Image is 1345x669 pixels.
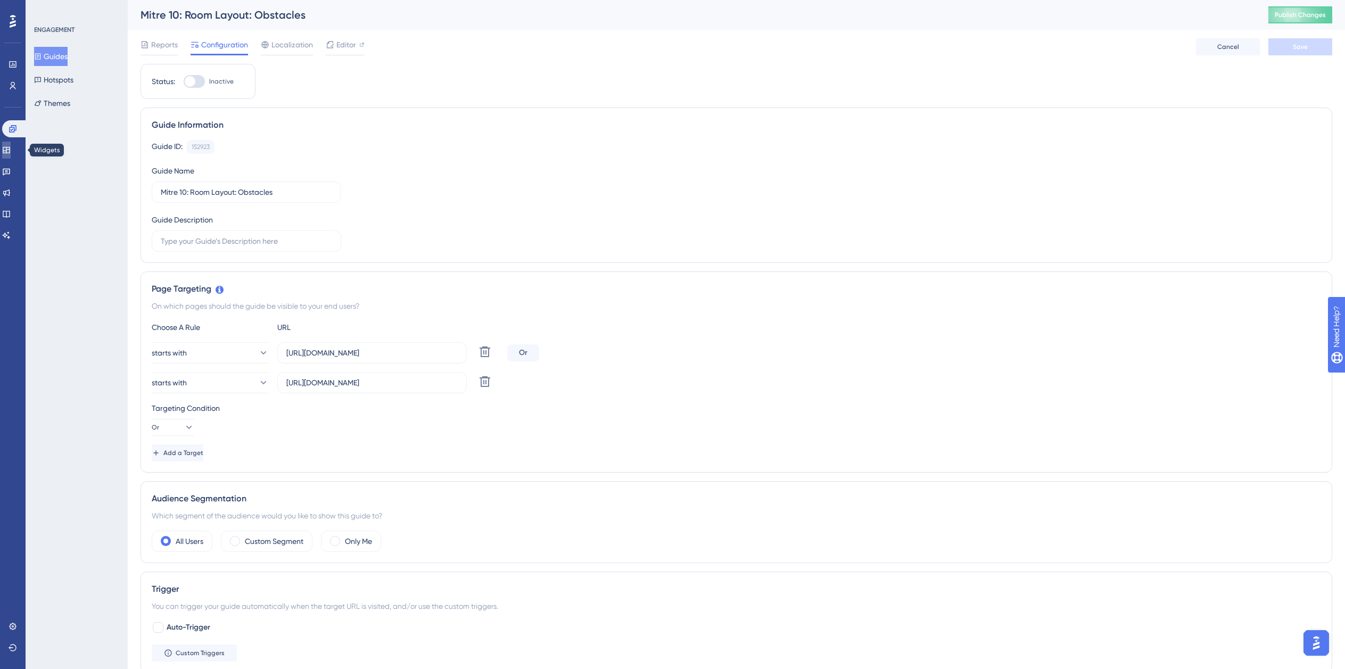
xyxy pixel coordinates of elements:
[152,346,187,359] span: starts with
[192,143,210,151] div: 152923
[345,535,372,548] label: Only Me
[152,492,1321,505] div: Audience Segmentation
[167,621,210,634] span: Auto-Trigger
[152,376,187,389] span: starts with
[286,347,458,359] input: yourwebsite.com/path
[1217,43,1239,51] span: Cancel
[507,344,539,361] div: Or
[1268,6,1332,23] button: Publish Changes
[161,235,332,247] input: Type your Guide’s Description here
[163,449,203,457] span: Add a Target
[271,38,313,51] span: Localization
[209,77,234,86] span: Inactive
[277,321,394,334] div: URL
[152,300,1321,312] div: On which pages should the guide be visible to your end users?
[34,47,68,66] button: Guides
[152,419,194,436] button: Or
[176,649,225,657] span: Custom Triggers
[245,535,303,548] label: Custom Segment
[152,140,183,154] div: Guide ID:
[1196,38,1260,55] button: Cancel
[286,377,458,389] input: yourwebsite.com/path
[152,283,1321,295] div: Page Targeting
[151,38,178,51] span: Reports
[1300,627,1332,659] iframe: UserGuiding AI Assistant Launcher
[152,645,237,662] button: Custom Triggers
[25,3,67,15] span: Need Help?
[176,535,203,548] label: All Users
[152,509,1321,522] div: Which segment of the audience would you like to show this guide to?
[336,38,356,51] span: Editor
[1268,38,1332,55] button: Save
[152,164,194,177] div: Guide Name
[152,119,1321,131] div: Guide Information
[152,75,175,88] div: Status:
[34,26,75,34] div: ENGAGEMENT
[201,38,248,51] span: Configuration
[152,583,1321,596] div: Trigger
[141,7,1242,22] div: Mitre 10: Room Layout: Obstacles
[152,402,1321,415] div: Targeting Condition
[1275,11,1326,19] span: Publish Changes
[161,186,332,198] input: Type your Guide’s Name here
[152,600,1321,613] div: You can trigger your guide automatically when the target URL is visited, and/or use the custom tr...
[34,70,73,89] button: Hotspots
[152,444,203,461] button: Add a Target
[152,321,269,334] div: Choose A Rule
[34,94,70,113] button: Themes
[152,213,213,226] div: Guide Description
[152,372,269,393] button: starts with
[152,423,159,432] span: Or
[1293,43,1308,51] span: Save
[152,342,269,364] button: starts with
